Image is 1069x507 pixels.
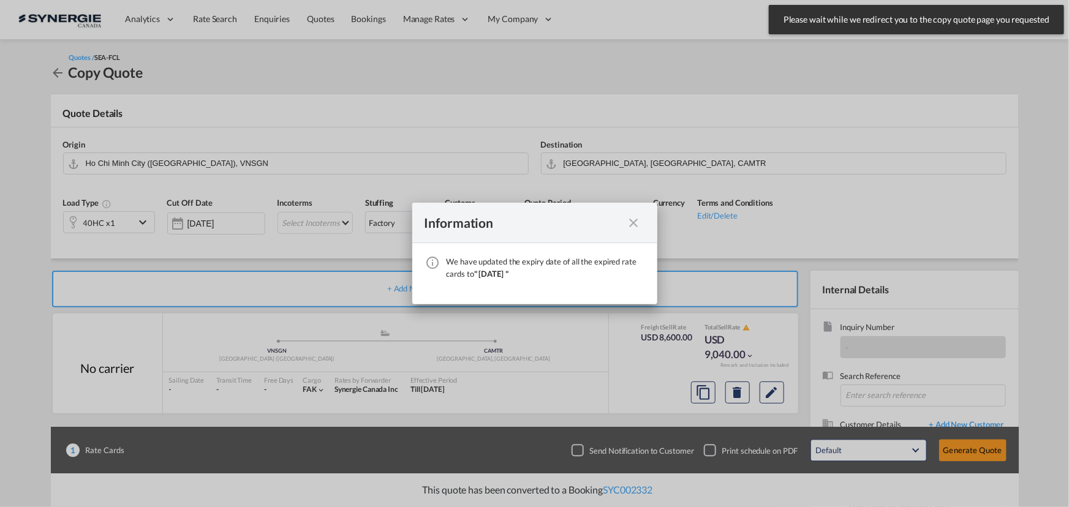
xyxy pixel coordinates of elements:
[474,269,508,279] span: " [DATE] "
[412,203,657,304] md-dialog: We have ...
[780,13,1053,26] span: Please wait while we redirect you to the copy quote page you requested
[447,255,645,280] div: We have updated the expiry date of all the expired rate cards to
[426,255,440,270] md-icon: icon-information-outline
[627,216,641,230] md-icon: icon-close fg-AAA8AD cursor
[425,215,623,230] div: Information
